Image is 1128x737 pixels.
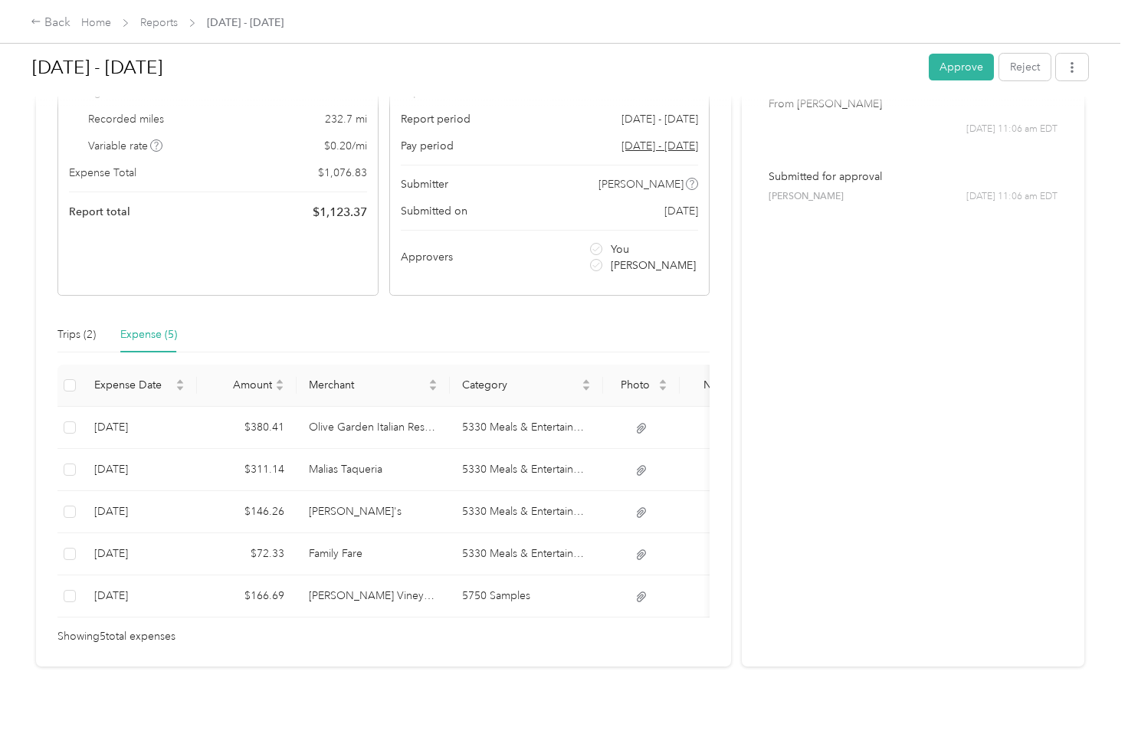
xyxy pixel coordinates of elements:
span: Variable rate [88,138,163,154]
span: caret-down [275,384,284,393]
span: [DATE] [664,203,698,219]
span: Approvers [401,249,453,265]
h1: Sep 15 - 28, 2025 [32,49,918,86]
span: Report period [401,111,471,127]
td: 5330 Meals & Entertainment [450,407,603,449]
button: Approve [929,54,994,80]
td: 5330 Meals & Entertainment [450,449,603,491]
span: caret-up [582,377,591,386]
span: Showing 5 total expenses [57,628,175,645]
th: Merchant [297,365,450,407]
span: [PERSON_NAME] [611,257,696,274]
td: $146.26 [197,491,297,533]
span: caret-up [275,377,284,386]
a: Home [81,16,111,29]
span: Amount [209,378,272,391]
span: Pay period [401,138,454,154]
span: [DATE] - [DATE] [621,111,698,127]
span: 232.7 mi [325,111,367,127]
td: 5330 Meals & Entertainment [450,491,603,533]
span: Go to pay period [621,138,698,154]
span: $ 1,123.37 [313,203,367,221]
td: 9-17-2025 [82,449,197,491]
button: Reject [999,54,1051,80]
span: Recorded miles [88,111,164,127]
th: Notes [680,365,756,407]
span: You [611,241,629,257]
span: [PERSON_NAME] [598,176,684,192]
span: caret-down [582,384,591,393]
td: $166.69 [197,575,297,617]
span: Expense Date [94,378,172,391]
span: caret-up [428,377,438,386]
td: Filkins Vineyards [297,575,450,617]
td: 9-16-2025 [82,533,197,575]
span: caret-down [428,384,438,393]
th: Expense Date [82,365,197,407]
td: 5750 Samples [450,575,603,617]
td: $311.14 [197,449,297,491]
td: $72.33 [197,533,297,575]
span: $ 1,076.83 [318,165,367,181]
span: $ 0.20 / mi [324,138,367,154]
a: Reports [140,16,178,29]
p: Submitted for approval [769,169,1057,185]
th: Photo [603,365,680,407]
div: Back [31,14,70,32]
span: [DATE] - [DATE] [207,15,284,31]
span: Category [462,378,579,391]
span: Merchant [309,378,425,391]
iframe: Everlance-gr Chat Button Frame [1042,651,1128,737]
span: caret-down [658,384,667,393]
span: [DATE] 11:06 am EDT [966,123,1057,136]
td: 5330 Meals & Entertainment [450,533,603,575]
th: Amount [197,365,297,407]
td: Family Fare [297,533,450,575]
span: [PERSON_NAME] [769,190,844,204]
td: 9-18-2025 [82,407,197,449]
span: Photo [615,378,655,391]
span: Expense Total [69,165,136,181]
span: Submitted on [401,203,467,219]
span: caret-up [175,377,185,386]
td: $380.41 [197,407,297,449]
th: Category [450,365,603,407]
span: caret-down [175,384,185,393]
span: Report total [69,204,130,220]
td: Malias Taqueria [297,449,450,491]
span: Submitter [401,176,448,192]
div: Trips (2) [57,326,96,343]
td: 9-16-2025 [82,491,197,533]
span: caret-up [658,377,667,386]
td: 9-15-2025 [82,575,197,617]
td: Jimmy John's [297,491,450,533]
td: Olive Garden Italian Restaurant [297,407,450,449]
div: Expense (5) [120,326,177,343]
span: [DATE] 11:06 am EDT [966,190,1057,204]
